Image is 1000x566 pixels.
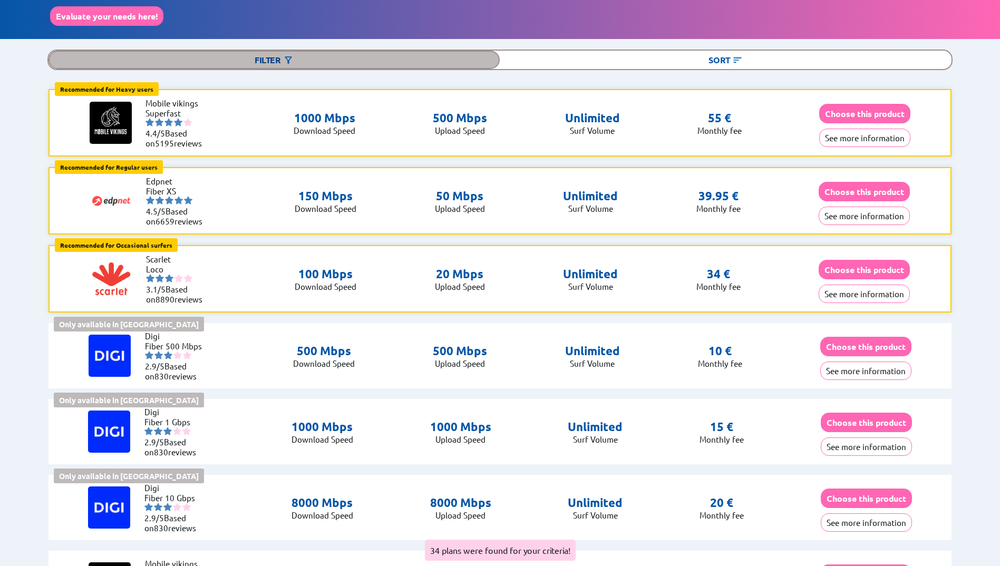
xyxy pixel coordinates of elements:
[819,182,910,201] button: Choose this product
[145,331,208,341] li: Digi
[183,351,191,359] img: starnr5
[144,513,208,533] li: Based on reviews
[821,493,912,503] a: Choose this product
[59,395,199,405] b: Only available in [GEOGRAPHIC_DATA]
[565,358,620,368] p: Surf Volume
[294,111,355,125] p: 1000 Mbps
[146,206,209,226] li: Based on reviews
[60,85,153,93] b: Recommended for Heavy users
[819,187,910,197] a: Choose this product
[145,118,154,126] img: starnr1
[145,128,165,138] span: 4.4/5
[146,176,209,186] li: Edpnet
[145,361,164,371] span: 2.9/5
[819,260,910,279] button: Choose this product
[184,196,192,204] img: starnr5
[144,417,208,427] li: Fiber 1 Gbps
[425,540,576,561] div: 34 plans were found for your criteria!
[500,51,951,69] div: Sort
[435,267,485,281] p: 20 Mbps
[145,341,208,351] li: Fiber 500 Mbps
[156,196,164,204] img: starnr2
[295,189,356,203] p: 150 Mbps
[146,196,154,204] img: starnr1
[165,274,173,282] img: starnr3
[144,407,208,417] li: Digi
[154,523,168,533] span: 830
[568,419,623,434] p: Unlimited
[821,513,912,532] button: See more information
[164,351,172,359] img: starnr3
[283,55,294,65] img: Button open the filtering menu
[173,427,181,435] img: starnr4
[145,108,209,118] li: Superfast
[164,118,173,126] img: starnr3
[435,203,485,213] p: Upload Speed
[295,203,356,213] p: Download Speed
[90,258,132,300] img: Logo of Scarlet
[88,486,130,529] img: Logo of Digi
[165,196,173,204] img: starnr3
[293,358,355,368] p: Download Speed
[435,189,485,203] p: 50 Mbps
[182,503,191,511] img: starnr5
[146,284,166,294] span: 3.1/5
[821,413,912,432] button: Choose this product
[563,189,618,203] p: Unlimited
[145,98,209,108] li: Mobile vikings
[710,495,733,510] p: 20 €
[563,281,618,291] p: Surf Volume
[820,337,911,356] button: Choose this product
[145,361,208,381] li: Based on reviews
[819,133,910,143] a: See more information
[435,281,485,291] p: Upload Speed
[430,419,491,434] p: 1000 Mbps
[821,417,912,427] a: Choose this product
[146,274,154,282] img: starnr1
[563,203,618,213] p: Surf Volume
[146,264,209,274] li: Loco
[820,341,911,352] a: Choose this product
[183,118,192,126] img: starnr5
[433,125,487,135] p: Upload Speed
[146,206,166,216] span: 4.5/5
[568,510,623,520] p: Surf Volume
[732,55,743,65] img: Button open the sorting menu
[821,489,912,508] button: Choose this product
[433,358,487,368] p: Upload Speed
[821,518,912,528] a: See more information
[819,109,910,119] a: Choose this product
[155,138,174,148] span: 5195
[696,203,741,213] p: Monthly fee
[174,274,183,282] img: starnr4
[163,427,172,435] img: starnr3
[144,493,208,503] li: Fiber 10 Gbps
[565,125,620,135] p: Surf Volume
[50,6,163,26] button: Evaluate your needs here!
[819,207,910,225] button: See more information
[154,503,162,511] img: starnr2
[294,125,355,135] p: Download Speed
[698,358,742,368] p: Monthly fee
[173,503,181,511] img: starnr4
[292,495,353,510] p: 8000 Mbps
[145,351,153,359] img: starnr1
[568,434,623,444] p: Surf Volume
[48,51,500,69] div: Filter
[173,351,182,359] img: starnr4
[710,419,733,434] p: 15 €
[174,118,182,126] img: starnr4
[293,344,355,358] p: 500 Mbps
[707,267,730,281] p: 34 €
[292,510,353,520] p: Download Speed
[90,180,132,222] img: Logo of Edpnet
[156,274,164,282] img: starnr2
[144,513,164,523] span: 2.9/5
[144,437,164,447] span: 2.9/5
[155,118,163,126] img: starnr2
[292,419,353,434] p: 1000 Mbps
[182,427,191,435] img: starnr5
[821,442,912,452] a: See more information
[154,371,169,381] span: 830
[144,483,208,493] li: Digi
